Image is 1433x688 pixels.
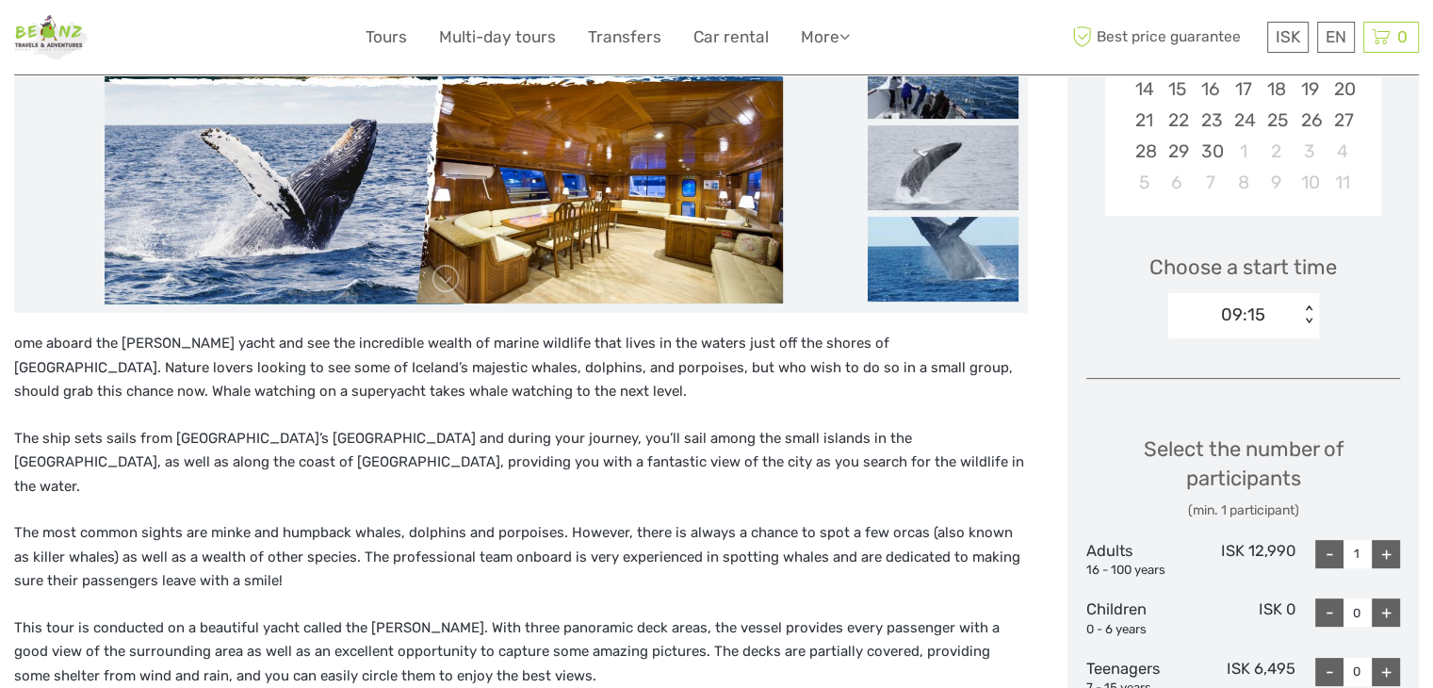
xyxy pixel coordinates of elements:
[366,24,407,51] a: Tours
[1194,136,1227,167] div: Choose Tuesday, September 30th, 2025
[1276,27,1300,46] span: ISK
[1194,105,1227,136] div: Choose Tuesday, September 23rd, 2025
[1293,74,1326,105] div: Choose Friday, September 19th, 2025
[1194,74,1227,105] div: Choose Tuesday, September 16th, 2025
[1372,540,1400,568] div: +
[1086,434,1400,520] div: Select the number of participants
[1315,598,1343,627] div: -
[1161,105,1194,136] div: Choose Monday, September 22nd, 2025
[1086,562,1191,580] div: 16 - 100 years
[1161,136,1194,167] div: Choose Monday, September 29th, 2025
[1161,74,1194,105] div: Choose Monday, September 15th, 2025
[1315,540,1343,568] div: -
[1394,27,1410,46] span: 0
[1086,621,1191,639] div: 0 - 6 years
[1372,598,1400,627] div: +
[217,29,239,52] button: Open LiveChat chat widget
[588,24,661,51] a: Transfers
[1227,74,1260,105] div: Choose Wednesday, September 17th, 2025
[693,24,769,51] a: Car rental
[1127,105,1160,136] div: Choose Sunday, September 21st, 2025
[1112,10,1376,198] div: month 2025-09
[1127,74,1160,105] div: Choose Sunday, September 14th, 2025
[1260,136,1293,167] div: Choose Thursday, October 2nd, 2025
[1260,74,1293,105] div: Choose Thursday, September 18th, 2025
[14,14,89,60] img: 1598-dd87be38-8058-414b-8777-4cf53ab65514_logo_small.jpg
[1149,253,1337,282] span: Choose a start time
[14,427,1028,500] p: The ship sets sails from [GEOGRAPHIC_DATA]’s [GEOGRAPHIC_DATA] and during your journey, you’ll sa...
[868,125,1018,210] img: 591a2ea30e5d417c8eb2bb858d734767_slider_thumbnail.jpeg
[1086,501,1400,520] div: (min. 1 participant)
[1293,136,1326,167] div: Choose Friday, October 3rd, 2025
[1227,136,1260,167] div: Choose Wednesday, October 1st, 2025
[1127,167,1160,198] div: Choose Sunday, October 5th, 2025
[1227,105,1260,136] div: Choose Wednesday, September 24th, 2025
[801,24,850,51] a: More
[1327,167,1360,198] div: Choose Saturday, October 11th, 2025
[868,34,1018,119] img: d59ada320d434ef0a88d46c6e9d74fd2_slider_thumbnail.jpeg
[439,24,556,51] a: Multi-day tours
[1293,167,1326,198] div: Choose Friday, October 10th, 2025
[1315,658,1343,686] div: -
[1301,305,1317,325] div: < >
[1086,540,1191,580] div: Adults
[1327,74,1360,105] div: Choose Saturday, September 20th, 2025
[1191,598,1295,638] div: ISK 0
[26,33,213,48] p: We're away right now. Please check back later!
[1086,598,1191,638] div: Children
[1372,658,1400,686] div: +
[868,217,1018,302] img: 88454acf56df446f9f9a46d357d9e0fe_slider_thumbnail.jpg
[1327,105,1360,136] div: Choose Saturday, September 27th, 2025
[1227,167,1260,198] div: Choose Wednesday, October 8th, 2025
[1127,136,1160,167] div: Choose Sunday, September 28th, 2025
[1161,167,1194,198] div: Choose Monday, October 6th, 2025
[1260,105,1293,136] div: Choose Thursday, September 25th, 2025
[1067,22,1262,53] span: Best price guarantee
[14,521,1028,594] p: The most common sights are minke and humpback whales, dolphins and porpoises. However, there is a...
[1293,105,1326,136] div: Choose Friday, September 26th, 2025
[1194,167,1227,198] div: Choose Tuesday, October 7th, 2025
[1221,303,1265,327] div: 09:15
[1327,136,1360,167] div: Choose Saturday, October 4th, 2025
[1260,167,1293,198] div: Choose Thursday, October 9th, 2025
[1317,22,1355,53] div: EN
[14,332,1028,404] p: ome aboard the [PERSON_NAME] yacht and see the incredible wealth of marine wildlife that lives in...
[1191,540,1295,580] div: ISK 12,990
